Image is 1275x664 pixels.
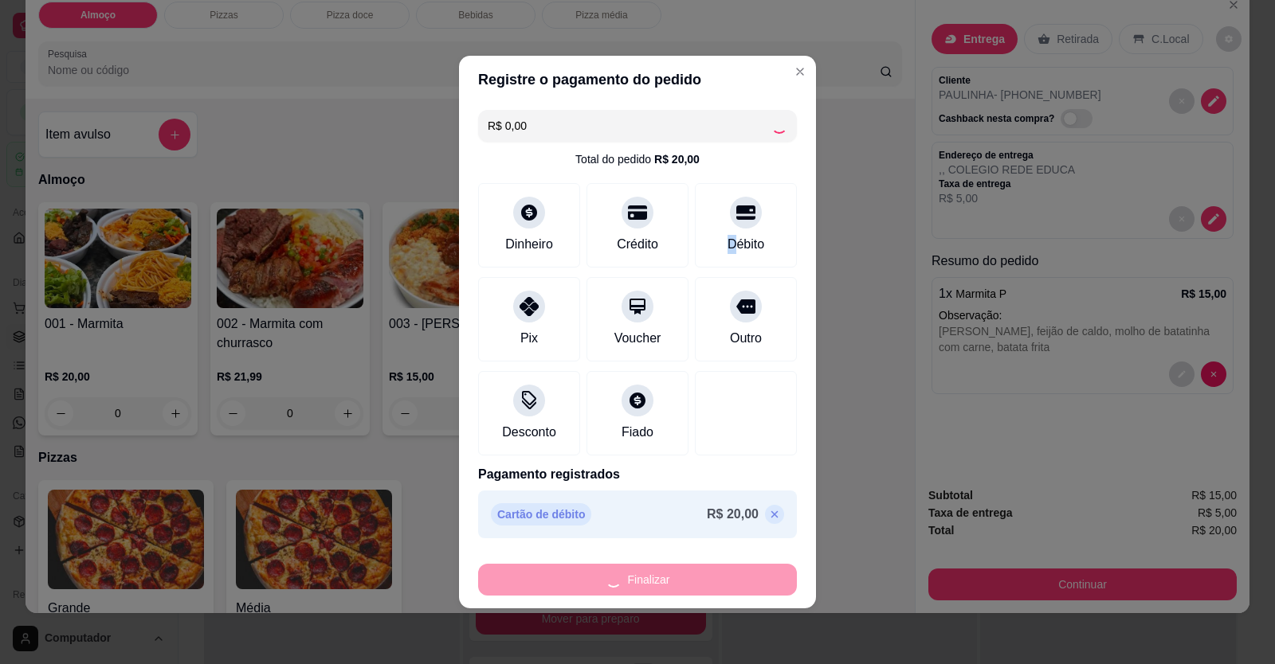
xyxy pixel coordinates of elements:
div: R$ 20,00 [654,151,700,167]
p: R$ 20,00 [707,505,759,524]
p: Pagamento registrados [478,465,797,484]
header: Registre o pagamento do pedido [459,56,816,104]
div: Fiado [622,423,653,442]
div: Desconto [502,423,556,442]
input: Ex.: hambúrguer de cordeiro [488,110,771,142]
div: Débito [728,235,764,254]
p: Cartão de débito [491,503,591,525]
div: Dinheiro [505,235,553,254]
div: Loading [771,118,787,134]
div: Total do pedido [575,151,700,167]
div: Pix [520,329,538,348]
div: Outro [730,329,762,348]
button: Close [787,59,813,84]
div: Voucher [614,329,661,348]
div: Crédito [617,235,658,254]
